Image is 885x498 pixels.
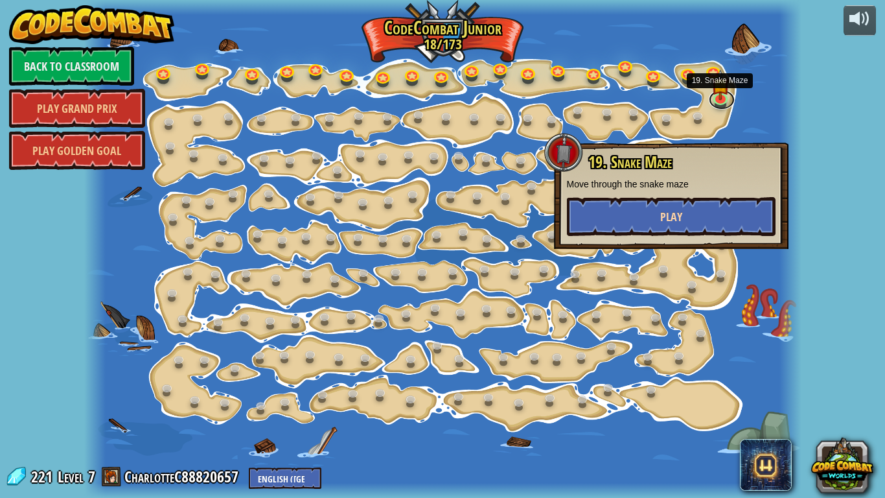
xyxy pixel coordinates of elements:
span: 7 [88,466,95,487]
a: Play Golden Goal [9,131,145,170]
span: Level [58,466,84,488]
span: 19. Snake Maze [588,151,672,173]
a: CharlotteC88820657 [124,466,242,487]
button: Adjust volume [844,5,876,36]
span: 221 [31,466,56,487]
p: Move through the snake maze [567,178,776,191]
span: Play [660,209,682,225]
a: Play Grand Prix [9,89,145,128]
button: Play [567,197,776,236]
img: CodeCombat - Learn how to code by playing a game [9,5,175,44]
a: Back to Classroom [9,47,134,86]
img: level-banner-started.png [711,69,729,100]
